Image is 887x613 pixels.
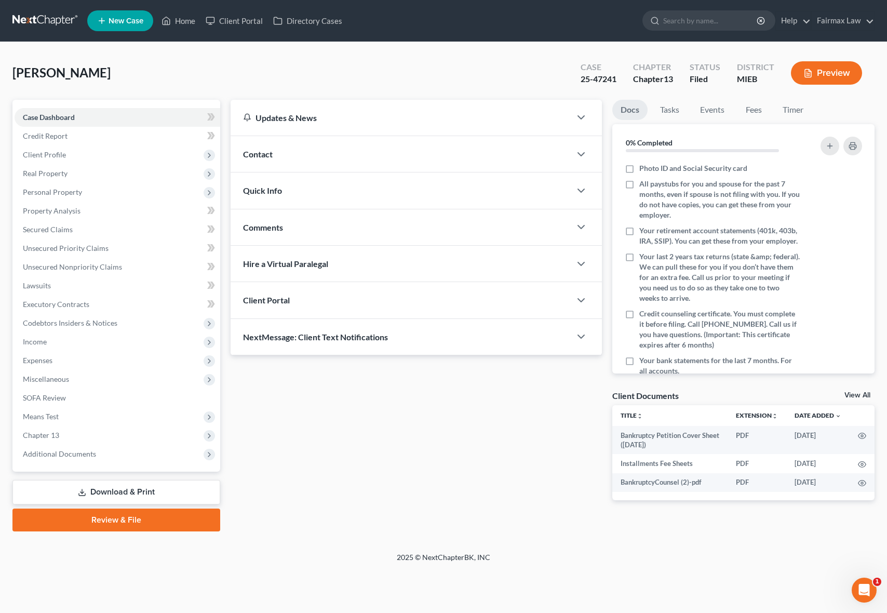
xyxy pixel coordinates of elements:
[243,332,388,342] span: NextMessage: Client Text Notifications
[844,392,870,399] a: View All
[243,295,290,305] span: Client Portal
[23,281,51,290] span: Lawsuits
[23,169,68,178] span: Real Property
[786,473,850,492] td: [DATE]
[23,449,96,458] span: Additional Documents
[200,11,268,30] a: Client Portal
[835,413,841,419] i: expand_more
[23,356,52,365] span: Expenses
[728,454,786,473] td: PDF
[23,131,68,140] span: Credit Report
[612,390,679,401] div: Client Documents
[626,138,673,147] strong: 0% Completed
[612,426,728,455] td: Bankruptcy Petition Cover Sheet ([DATE])
[612,454,728,473] td: Installments Fee Sheets
[690,73,720,85] div: Filed
[23,300,89,309] span: Executory Contracts
[612,473,728,492] td: BankruptcyCounsel (2)-pdf
[147,552,740,571] div: 2025 © NextChapterBK, INC
[23,150,66,159] span: Client Profile
[737,73,774,85] div: MIEB
[772,413,778,419] i: unfold_more
[812,11,874,30] a: Fairmax Law
[786,454,850,473] td: [DATE]
[728,426,786,455] td: PDF
[23,375,69,383] span: Miscellaneous
[639,225,800,246] span: Your retirement account statements (401k, 403b, IRA, SSIP). You can get these from your employer.
[663,11,758,30] input: Search by name...
[12,480,220,504] a: Download & Print
[15,389,220,407] a: SOFA Review
[23,188,82,196] span: Personal Property
[581,61,616,73] div: Case
[12,509,220,531] a: Review & File
[639,251,800,303] span: Your last 2 years tax returns (state &amp; federal). We can pull these for you if you don’t have ...
[612,100,648,120] a: Docs
[639,355,800,376] span: Your bank statements for the last 7 months. For all accounts.
[109,17,143,25] span: New Case
[690,61,720,73] div: Status
[791,61,862,85] button: Preview
[15,220,220,239] a: Secured Claims
[873,578,881,586] span: 1
[15,239,220,258] a: Unsecured Priority Claims
[15,258,220,276] a: Unsecured Nonpriority Claims
[243,112,558,123] div: Updates & News
[736,411,778,419] a: Extensionunfold_more
[243,222,283,232] span: Comments
[774,100,812,120] a: Timer
[15,276,220,295] a: Lawsuits
[637,413,643,419] i: unfold_more
[23,431,59,439] span: Chapter 13
[652,100,688,120] a: Tasks
[795,411,841,419] a: Date Added expand_more
[243,149,273,159] span: Contact
[737,100,770,120] a: Fees
[737,61,774,73] div: District
[692,100,733,120] a: Events
[23,337,47,346] span: Income
[156,11,200,30] a: Home
[23,412,59,421] span: Means Test
[243,259,328,269] span: Hire a Virtual Paralegal
[23,244,109,252] span: Unsecured Priority Claims
[728,473,786,492] td: PDF
[786,426,850,455] td: [DATE]
[12,65,111,80] span: [PERSON_NAME]
[23,113,75,122] span: Case Dashboard
[23,262,122,271] span: Unsecured Nonpriority Claims
[581,73,616,85] div: 25-47241
[639,163,747,174] span: Photo ID and Social Security card
[243,185,282,195] span: Quick Info
[15,295,220,314] a: Executory Contracts
[664,74,673,84] span: 13
[23,393,66,402] span: SOFA Review
[633,73,673,85] div: Chapter
[639,179,800,220] span: All paystubs for you and spouse for the past 7 months, even if spouse is not filing with you. If ...
[633,61,673,73] div: Chapter
[776,11,811,30] a: Help
[15,108,220,127] a: Case Dashboard
[852,578,877,603] iframe: Intercom live chat
[15,127,220,145] a: Credit Report
[23,206,80,215] span: Property Analysis
[23,318,117,327] span: Codebtors Insiders & Notices
[639,309,800,350] span: Credit counseling certificate. You must complete it before filing. Call [PHONE_NUMBER]. Call us i...
[15,202,220,220] a: Property Analysis
[268,11,347,30] a: Directory Cases
[621,411,643,419] a: Titleunfold_more
[23,225,73,234] span: Secured Claims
